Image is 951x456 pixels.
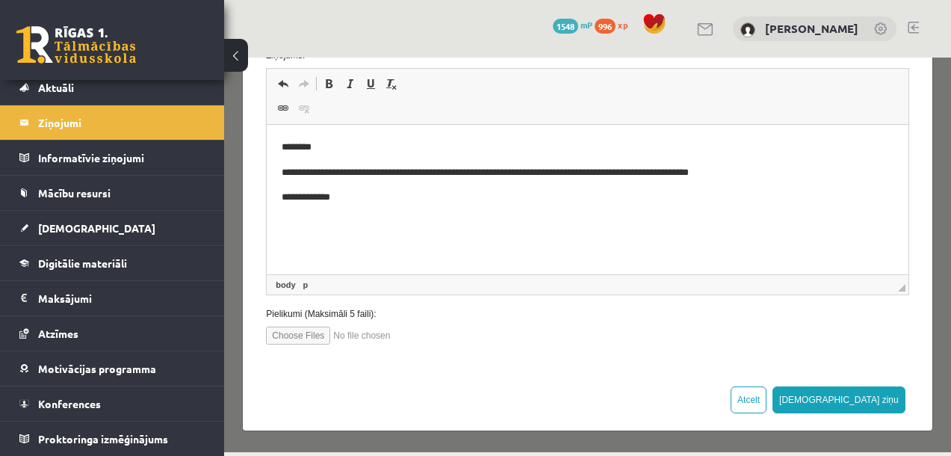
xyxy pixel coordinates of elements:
legend: Maksājumi [38,281,205,315]
button: [DEMOGRAPHIC_DATA] ziņu [548,329,681,356]
span: Motivācijas programma [38,362,156,375]
a: Informatīvie ziņojumi [19,141,205,175]
span: Перетащите для изменения размера [674,227,681,234]
a: Digitālie materiāli [19,246,205,280]
a: Отменить (⌘+Z) [49,16,69,36]
span: mP [580,19,592,31]
a: Rīgas 1. Tālmācības vidusskola [16,26,136,64]
a: Konferences [19,386,205,421]
a: 1548 mP [553,19,592,31]
span: Proktoringa izmēģinājums [38,432,168,446]
span: [DEMOGRAPHIC_DATA] [38,221,155,235]
span: Mācību resursi [38,186,111,200]
span: Aktuāli [38,81,74,94]
a: Atzīmes [19,316,205,351]
iframe: Визуальный текстовый редактор, wiswyg-editor-47433898806960-1759955958-983 [43,67,684,217]
a: Курсив (⌘+I) [115,16,136,36]
a: [PERSON_NAME] [765,21,858,36]
button: Atcelt [507,329,542,356]
span: Atzīmes [38,327,78,340]
a: Убрать ссылку [69,41,90,61]
legend: Informatīvie ziņojumi [38,141,205,175]
label: Pielikumi (Maksimāli 5 faili): [31,250,696,263]
a: 996 xp [595,19,635,31]
span: Konferences [38,397,101,410]
a: Полужирный (⌘+B) [94,16,115,36]
a: Mācību resursi [19,176,205,210]
span: Digitālie materiāli [38,256,127,270]
a: Убрать форматирование [157,16,178,36]
a: Proktoringa izmēģinājums [19,422,205,456]
a: Motivācijas programma [19,351,205,386]
legend: Ziņojumi [38,105,205,140]
a: Вставить/Редактировать ссылку (⌘+K) [49,41,69,61]
a: Maksājumi [19,281,205,315]
a: Подчеркнутый (⌘+U) [136,16,157,36]
a: Элемент body [49,221,74,234]
span: xp [618,19,628,31]
a: Повторить (⌘+Y) [69,16,90,36]
a: [DEMOGRAPHIC_DATA] [19,211,205,245]
span: 1548 [553,19,578,34]
a: Элемент p [76,221,87,234]
a: Aktuāli [19,70,205,105]
img: Jana Sarkaniča [740,22,755,37]
a: Ziņojumi [19,105,205,140]
span: 996 [595,19,616,34]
